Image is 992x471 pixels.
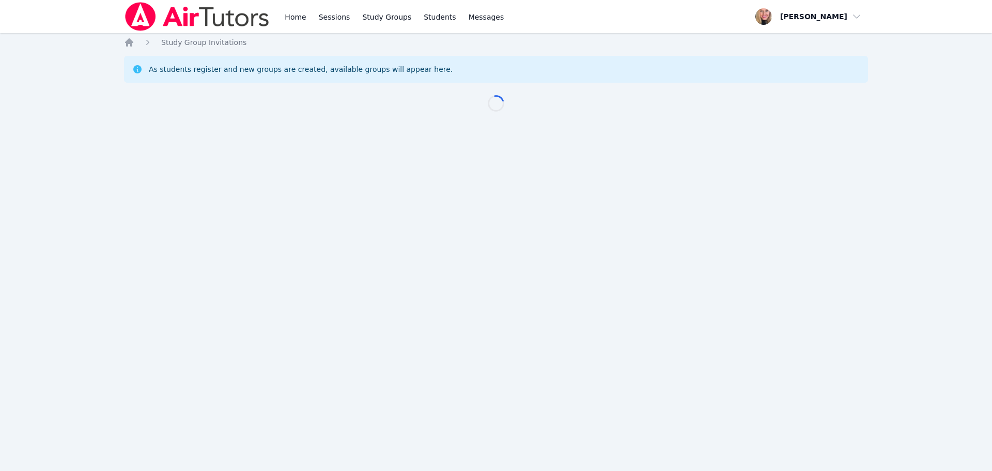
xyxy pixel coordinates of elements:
[124,2,270,31] img: Air Tutors
[124,37,868,48] nav: Breadcrumb
[161,37,246,48] a: Study Group Invitations
[149,64,453,74] div: As students register and new groups are created, available groups will appear here.
[469,12,504,22] span: Messages
[161,38,246,47] span: Study Group Invitations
